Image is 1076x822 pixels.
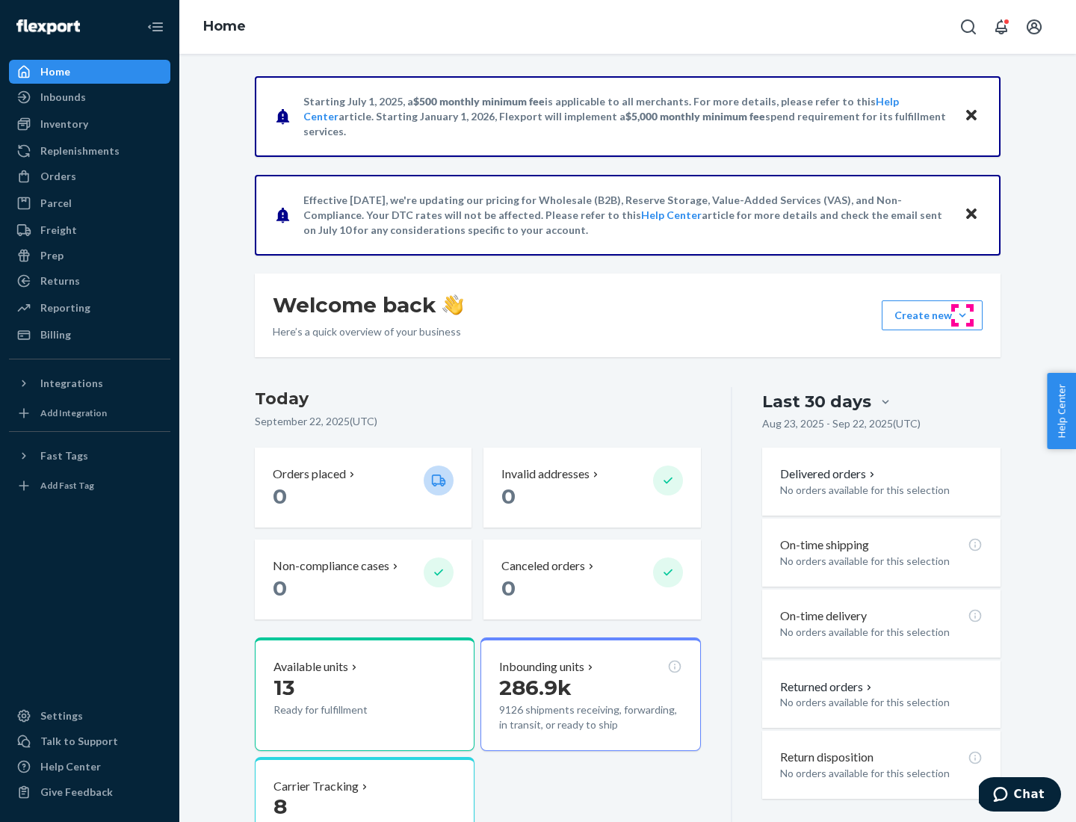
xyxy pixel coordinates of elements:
div: Inbounds [40,90,86,105]
button: Close [962,204,981,226]
h1: Welcome back [273,291,463,318]
span: $5,000 monthly minimum fee [625,110,765,123]
a: Home [203,18,246,34]
a: Help Center [9,755,170,779]
a: Home [9,60,170,84]
p: September 22, 2025 ( UTC ) [255,414,701,429]
p: On-time delivery [780,608,867,625]
h3: Today [255,387,701,411]
div: Orders [40,169,76,184]
p: Available units [273,658,348,676]
p: Here’s a quick overview of your business [273,324,463,339]
button: Close [962,105,981,127]
button: Talk to Support [9,729,170,753]
img: Flexport logo [16,19,80,34]
span: 0 [501,575,516,601]
div: Reporting [40,300,90,315]
button: Canceled orders 0 [483,540,700,619]
ol: breadcrumbs [191,5,258,49]
img: hand-wave emoji [442,294,463,315]
div: Replenishments [40,143,120,158]
iframe: Opens a widget where you can chat to one of our agents [979,777,1061,815]
button: Create new [882,300,983,330]
button: Give Feedback [9,780,170,804]
p: Effective [DATE], we're updating our pricing for Wholesale (B2B), Reserve Storage, Value-Added Se... [303,193,950,238]
a: Replenishments [9,139,170,163]
a: Inbounds [9,85,170,109]
span: 13 [273,675,294,700]
p: Invalid addresses [501,466,590,483]
div: Freight [40,223,77,238]
p: No orders available for this selection [780,554,983,569]
p: Aug 23, 2025 - Sep 22, 2025 ( UTC ) [762,416,921,431]
div: Talk to Support [40,734,118,749]
span: $500 monthly minimum fee [413,95,545,108]
a: Returns [9,269,170,293]
div: Home [40,64,70,79]
a: Settings [9,704,170,728]
button: Non-compliance cases 0 [255,540,471,619]
div: Give Feedback [40,785,113,800]
button: Fast Tags [9,444,170,468]
a: Help Center [641,208,702,221]
div: Last 30 days [762,390,871,413]
p: No orders available for this selection [780,695,983,710]
a: Billing [9,323,170,347]
p: Starting July 1, 2025, a is applicable to all merchants. For more details, please refer to this a... [303,94,950,139]
button: Open notifications [986,12,1016,42]
p: No orders available for this selection [780,483,983,498]
button: Integrations [9,371,170,395]
div: Fast Tags [40,448,88,463]
button: Available units13Ready for fulfillment [255,637,474,751]
span: 0 [273,483,287,509]
div: Settings [40,708,83,723]
div: Returns [40,274,80,288]
p: Return disposition [780,749,874,766]
p: Non-compliance cases [273,557,389,575]
div: Prep [40,248,64,263]
div: Inventory [40,117,88,132]
a: Prep [9,244,170,268]
button: Delivered orders [780,466,878,483]
a: Inventory [9,112,170,136]
span: 0 [273,575,287,601]
a: Freight [9,218,170,242]
span: 286.9k [499,675,572,700]
button: Open account menu [1019,12,1049,42]
button: Close Navigation [140,12,170,42]
div: Help Center [40,759,101,774]
button: Inbounding units286.9k9126 shipments receiving, forwarding, in transit, or ready to ship [480,637,700,751]
p: Inbounding units [499,658,584,676]
a: Orders [9,164,170,188]
p: Ready for fulfillment [273,702,412,717]
button: Orders placed 0 [255,448,471,528]
p: No orders available for this selection [780,766,983,781]
p: 9126 shipments receiving, forwarding, in transit, or ready to ship [499,702,681,732]
span: 8 [273,794,287,819]
span: 0 [501,483,516,509]
p: On-time shipping [780,537,869,554]
a: Add Fast Tag [9,474,170,498]
div: Billing [40,327,71,342]
div: Parcel [40,196,72,211]
div: Integrations [40,376,103,391]
div: Add Fast Tag [40,479,94,492]
button: Help Center [1047,373,1076,449]
button: Invalid addresses 0 [483,448,700,528]
p: Canceled orders [501,557,585,575]
a: Parcel [9,191,170,215]
div: Add Integration [40,407,107,419]
a: Add Integration [9,401,170,425]
button: Returned orders [780,679,875,696]
button: Open Search Box [953,12,983,42]
p: No orders available for this selection [780,625,983,640]
a: Reporting [9,296,170,320]
p: Carrier Tracking [273,778,359,795]
p: Orders placed [273,466,346,483]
